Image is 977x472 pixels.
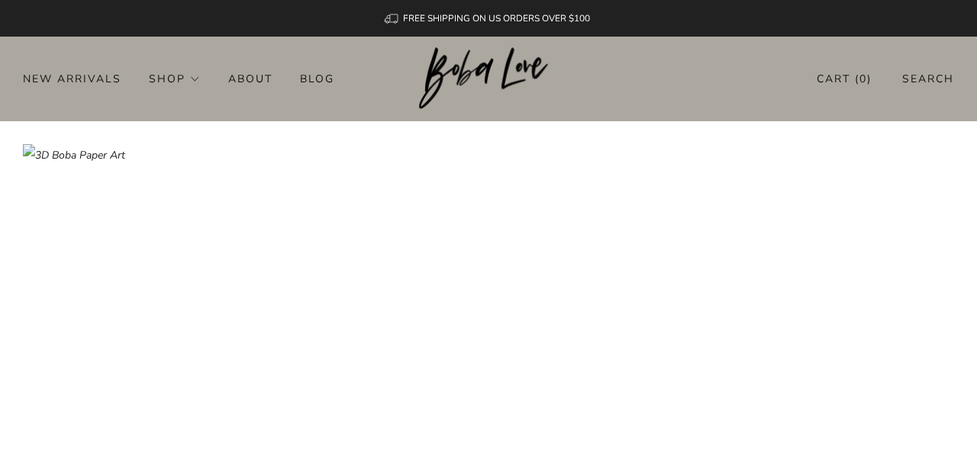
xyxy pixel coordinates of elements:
[23,66,121,91] a: New Arrivals
[419,47,559,111] a: Boba Love
[817,66,872,92] a: Cart
[149,66,201,91] a: Shop
[228,66,272,91] a: About
[859,72,867,86] items-count: 0
[419,47,559,110] img: Boba Love
[902,66,954,92] a: Search
[300,66,334,91] a: Blog
[403,12,590,24] span: FREE SHIPPING ON US ORDERS OVER $100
